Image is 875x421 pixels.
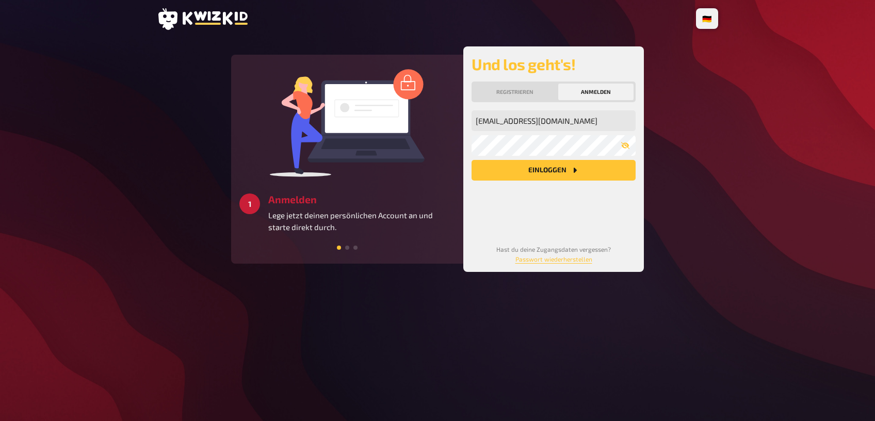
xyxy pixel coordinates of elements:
[268,193,455,205] h3: Anmelden
[474,84,556,100] button: Registrieren
[268,209,455,233] p: Lege jetzt deinen persönlichen Account an und starte direkt durch.
[472,55,636,73] h2: Und los geht's!
[270,69,425,177] img: log in
[515,255,592,263] a: Passwort wiederherstellen
[496,246,611,263] small: Hast du deine Zugangsdaten vergessen?
[558,84,634,100] button: Anmelden
[472,110,636,131] input: Meine Emailadresse
[472,160,636,181] button: Einloggen
[698,10,716,27] li: 🇩🇪
[239,193,260,214] div: 1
